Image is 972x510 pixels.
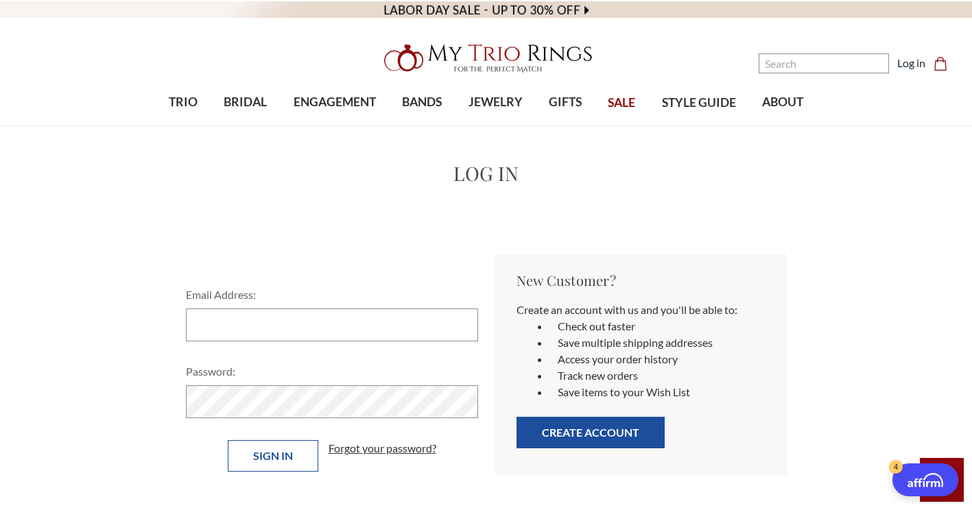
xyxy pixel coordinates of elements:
button: Create Account [517,417,665,448]
a: Log in [897,55,925,71]
a: My Trio Rings [282,36,690,80]
button: submenu toggle [558,125,572,126]
button: submenu toggle [239,125,252,126]
button: submenu toggle [328,125,342,126]
svg: cart.cart_preview [934,57,947,71]
a: SALE [595,81,648,125]
a: ENGAGEMENT [281,80,389,125]
a: Create Account [517,430,665,443]
input: Sign in [228,440,318,472]
span: SALE [608,94,635,112]
li: Track new orders [549,367,765,384]
a: GIFTS [536,80,595,125]
button: submenu toggle [488,125,502,126]
a: Forgot your password? [329,440,436,457]
a: Cart with 0 items [934,55,956,71]
span: BRIDAL [224,93,267,111]
input: Search and use arrows or TAB to navigate results [759,53,889,73]
a: JEWELRY [455,80,535,125]
h2: New Customer? [517,270,765,291]
a: BANDS [389,80,455,125]
button: submenu toggle [415,125,429,126]
a: STYLE GUIDE [648,81,748,125]
span: BANDS [402,93,442,111]
p: Create an account with us and you'll be able to: [517,302,765,318]
span: STYLE GUIDE [662,94,736,112]
span: ENGAGEMENT [294,93,376,111]
img: My Trio Rings [377,36,596,80]
a: BRIDAL [211,80,280,125]
span: JEWELRY [469,93,523,111]
label: Email Address: [186,287,478,303]
li: Access your order history [549,351,765,367]
li: Save multiple shipping addresses [549,335,765,351]
span: GIFTS [549,93,582,111]
h1: Log in [178,159,795,188]
li: Save items to your Wish List [549,384,765,400]
li: Check out faster [549,318,765,335]
label: Password: [186,363,478,380]
button: submenu toggle [176,125,190,126]
span: TRIO [169,93,198,111]
a: TRIO [156,80,211,125]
